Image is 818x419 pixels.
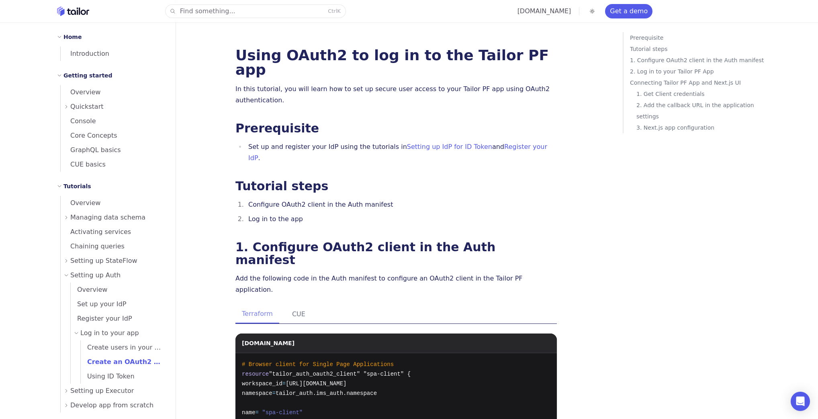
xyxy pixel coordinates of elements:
a: 1. Configure OAuth2 client in the Auth manifest [235,240,495,267]
a: Tutorial steps [630,43,767,55]
li: Log in to the app [246,214,557,225]
a: Introduction [61,47,166,61]
a: Chaining queries [61,239,166,254]
a: Overview [71,283,166,297]
span: Introduction [61,50,109,57]
button: CUE [286,305,312,323]
span: Activating services [61,228,131,236]
a: Activating services [61,225,166,239]
a: Register your IdP [71,311,166,326]
span: # Browser client for Single Page Applications [242,361,394,368]
a: Tutorial steps [235,179,328,193]
a: 2. Log in to your Tailor PF App [630,66,767,77]
a: Register your IdP [248,143,547,162]
li: Set up and register your IdP using the tutorials in and . [246,141,557,164]
span: Overview [61,88,100,96]
a: Prerequisite [235,121,319,135]
a: GraphQL basics [61,143,166,157]
span: "spa-client" [262,409,303,416]
h3: [DOMAIN_NAME] [242,334,294,348]
span: "tailor_auth_oauth2_client" "spa-client" { [269,371,411,377]
span: Overview [61,199,100,207]
a: [DOMAIN_NAME] [517,7,571,15]
span: Quickstart [70,101,104,112]
span: Setting up Executor [70,385,134,397]
span: Log in to your app [80,327,139,339]
li: Configure OAuth2 client in the Auth manifest [246,199,557,210]
span: Setting up StateFlow [70,255,137,266]
a: 3. Next.js app configuration [636,122,767,133]
h2: Home [63,32,82,42]
span: Create users in your app [81,344,166,351]
a: Get a demo [605,4,652,18]
span: Overview [71,286,107,293]
a: CUE basics [61,157,166,172]
span: resource [242,371,269,377]
kbd: K [337,8,341,14]
button: Terraform [235,305,279,323]
a: 2. Add the callback URL in the application settings [636,100,767,122]
span: namespace [242,390,272,397]
span: Chaining queries [61,242,125,250]
a: Using ID Token [81,369,166,384]
span: Set up your IdP [71,300,126,308]
span: Core Concepts [61,132,117,139]
a: Set up your IdP [71,297,166,311]
a: Core Concepts [61,128,166,143]
span: = [256,409,259,416]
span: = [272,390,276,397]
a: Overview [61,85,166,100]
span: GraphQL basics [61,146,121,154]
a: 1. Get Client credentials [636,88,767,100]
div: Open Intercom Messenger [791,392,810,411]
a: Setting up IdP for ID Token [407,143,492,151]
span: Create an OAuth2 client [81,358,174,366]
a: Console [61,114,166,128]
h2: Getting started [63,71,112,80]
a: Create an OAuth2 client [81,355,166,369]
button: Find something...CtrlK [166,5,346,18]
kbd: Ctrl [328,8,337,14]
button: Toggle dark mode [587,6,597,16]
a: Overview [61,196,166,210]
a: Home [57,6,89,16]
span: CUE basics [61,161,106,168]
a: Connecting Tailor PF App and Next.js UI [630,77,767,88]
a: Prerequisite [630,32,767,43]
span: Setting up Auth [70,270,121,281]
span: [URL][DOMAIN_NAME] [286,380,346,387]
span: workspace_id [242,380,282,387]
span: Managing data schema [70,212,145,223]
a: Create users in your app [81,340,166,355]
span: Using ID Token [81,372,135,380]
span: Console [61,117,96,125]
p: Add the following code in the Auth manifest to configure an OAuth2 client in the Tailor PF applic... [235,273,557,295]
h2: Tutorials [63,181,91,191]
span: = [282,380,286,387]
span: tailor_auth.ims_auth.namespace [276,390,377,397]
a: Using OAuth2 to log in to the Tailor PF app [235,47,549,78]
span: Develop app from scratch [70,400,153,411]
p: In this tutorial, you will learn how to set up secure user access to your Tailor PF app using OAu... [235,83,557,106]
span: name [242,409,256,416]
span: Register your IdP [71,315,132,322]
a: 1. Configure OAuth2 client in the Auth manifest [630,55,767,66]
